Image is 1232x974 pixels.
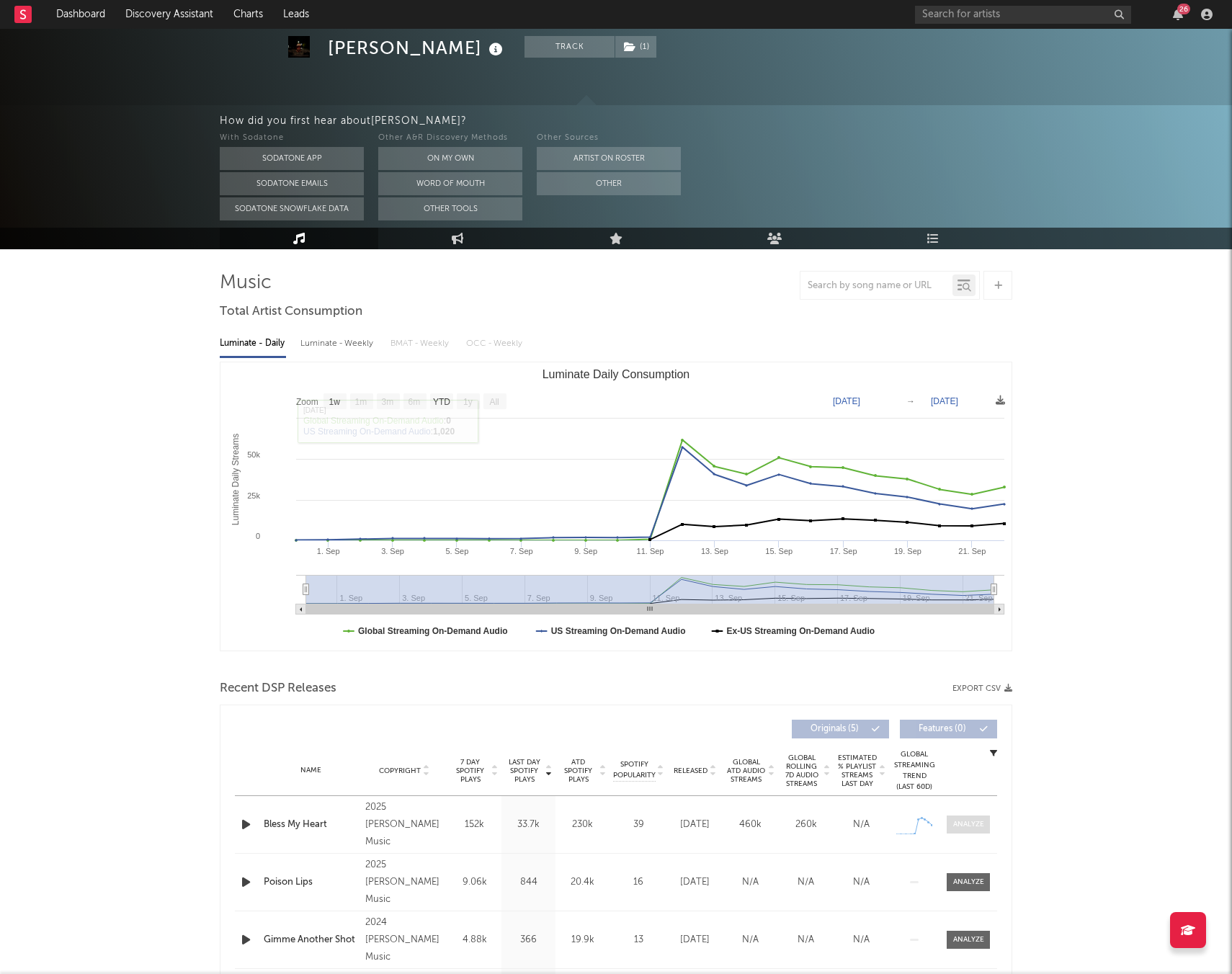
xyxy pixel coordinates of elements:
text: 50k [247,450,260,459]
span: Estimated % Playlist Streams Last Day [837,754,877,788]
div: 2025 [PERSON_NAME] Music [365,857,444,908]
div: With Sodatone [220,130,364,147]
text: 21. Sep [958,547,986,555]
div: 844 [505,875,552,890]
button: (1) [615,36,656,58]
span: 7 Day Spotify Plays [451,758,489,784]
div: [DATE] [671,933,719,947]
div: 33.7k [505,818,552,832]
span: Copyright [379,767,421,775]
button: Export CSV [952,684,1012,693]
text: YTD [433,397,450,407]
button: Word Of Mouth [378,172,522,195]
text: Ex-US Streaming On-Demand Audio [727,626,875,636]
span: Global ATD Audio Streams [726,758,766,784]
div: 230k [559,818,606,832]
div: 39 [613,818,664,832]
span: Spotify Popularity [613,759,656,781]
text: 25k [247,491,260,500]
text: 15. Sep [765,547,793,555]
div: 2025 [PERSON_NAME] Music [365,799,444,851]
div: Luminate - Daily [220,331,286,356]
button: Other Tools [378,197,522,220]
div: 152k [451,818,498,832]
div: 260k [782,818,830,832]
div: N/A [726,875,775,890]
span: Originals ( 5 ) [801,725,867,733]
button: Sodatone Snowflake Data [220,197,364,220]
text: 19. Sep [894,547,921,555]
text: 1. Sep [317,547,340,555]
div: How did you first hear about [PERSON_NAME] ? [220,112,1232,130]
button: On My Own [378,147,522,170]
text: 7. Sep [510,547,533,555]
div: N/A [837,818,885,832]
input: Search for artists [915,6,1131,24]
text: Global Streaming On-Demand Audio [358,626,508,636]
button: Sodatone Emails [220,172,364,195]
div: N/A [837,875,885,890]
text: All [489,397,499,407]
input: Search by song name or URL [800,280,952,292]
div: Other Sources [537,130,681,147]
a: Bless My Heart [264,818,358,832]
div: Global Streaming Trend (Last 60D) [893,749,936,792]
button: Features(0) [900,720,997,738]
div: 20.4k [559,875,606,890]
div: N/A [782,875,830,890]
div: N/A [726,933,775,947]
text: 3. Sep [381,547,404,555]
span: Last Day Spotify Plays [505,758,543,784]
div: 26 [1177,4,1190,14]
text: US Streaming On-Demand Audio [551,626,686,636]
text: [DATE] [931,396,958,406]
text: → [906,396,915,406]
div: [PERSON_NAME] [328,36,506,60]
div: 9.06k [451,875,498,890]
span: ATD Spotify Plays [559,758,597,784]
button: Artist on Roster [537,147,681,170]
text: 17. Sep [830,547,857,555]
div: [DATE] [671,818,719,832]
div: 16 [613,875,664,890]
div: Other A&R Discovery Methods [378,130,522,147]
div: N/A [782,933,830,947]
div: Luminate - Weekly [300,331,376,356]
text: Luminate Daily Streams [231,434,241,525]
text: 1w [329,397,341,407]
button: Track [525,36,615,58]
text: 11. Sep [637,547,664,555]
div: N/A [837,933,885,947]
text: Luminate Daily Consumption [543,368,690,380]
a: Poison Lips [264,875,358,890]
div: 366 [505,933,552,947]
span: Released [674,767,707,775]
text: 1y [463,397,473,407]
a: Gimme Another Shot [264,933,358,947]
text: Zoom [296,397,318,407]
div: 19.9k [559,933,606,947]
div: 13 [613,933,664,947]
span: Recent DSP Releases [220,680,336,697]
span: Features ( 0 ) [909,725,976,733]
text: 0 [256,532,260,540]
button: Sodatone App [220,147,364,170]
div: [DATE] [671,875,719,890]
div: Name [264,765,358,776]
div: 460k [726,818,775,832]
button: Other [537,172,681,195]
text: 13. Sep [701,547,728,555]
text: 5. Sep [446,547,469,555]
text: 9. Sep [574,547,597,555]
button: Originals(5) [792,720,889,738]
div: 2024 [PERSON_NAME] Music [365,914,444,966]
span: Global Rolling 7D Audio Streams [782,754,821,788]
text: 3m [382,397,394,407]
span: Total Artist Consumption [220,303,362,321]
text: 6m [409,397,421,407]
text: 1m [355,397,367,407]
span: ( 1 ) [615,36,657,58]
svg: Luminate Daily Consumption [220,362,1012,651]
